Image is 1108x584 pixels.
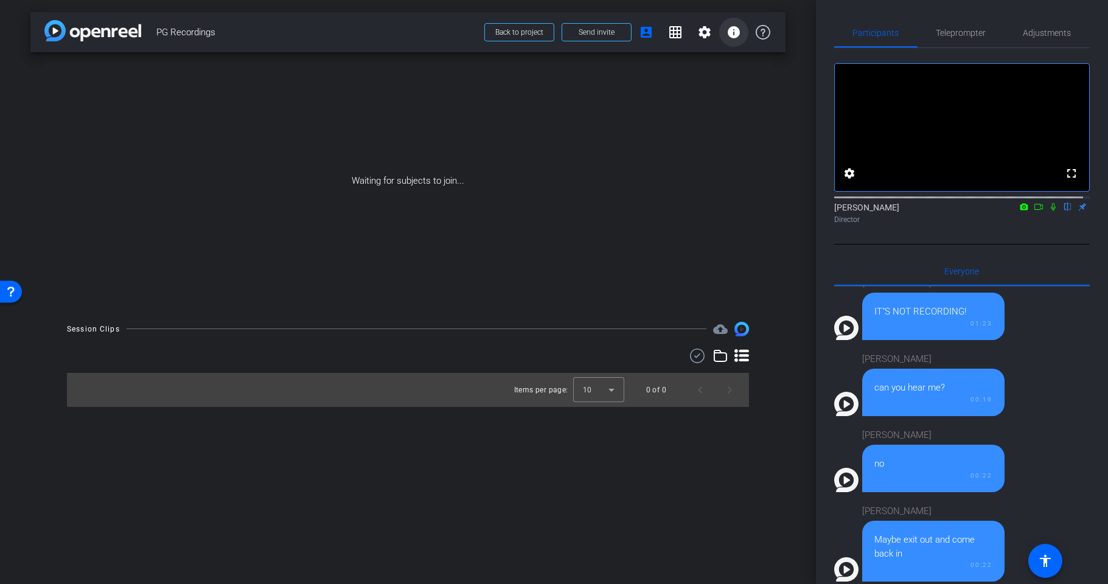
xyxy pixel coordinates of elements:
div: 00:19 [874,395,992,404]
div: 0 of 0 [646,384,666,396]
div: 00:22 [874,560,992,569]
mat-icon: account_box [639,25,653,40]
img: Profile [834,316,859,340]
button: Next page [715,375,744,405]
div: Director [834,214,1090,225]
div: [PERSON_NAME] [862,428,1005,442]
mat-icon: flip [1061,201,1075,212]
img: Session clips [734,322,749,336]
mat-icon: settings [697,25,712,40]
div: Maybe exit out and come back in [874,533,992,560]
span: Teleprompter [936,29,986,37]
span: Send invite [579,27,615,37]
div: IT"S NOT RECORDING! [874,305,992,319]
span: PG Recordings [156,20,477,44]
div: [PERSON_NAME] [862,504,1005,518]
span: Back to project [495,28,543,36]
mat-icon: info [726,25,741,40]
mat-icon: accessibility [1038,554,1053,568]
div: [PERSON_NAME] [834,201,1090,225]
span: Participants [853,29,899,37]
img: Profile [834,468,859,492]
mat-icon: settings [842,166,857,181]
button: Back to project [484,23,554,41]
mat-icon: cloud_upload [713,322,728,336]
button: Send invite [562,23,632,41]
mat-icon: fullscreen [1064,166,1079,181]
div: no [874,457,992,471]
div: Items per page: [514,384,568,396]
div: 01:23 [874,319,992,328]
span: Everyone [945,267,980,276]
img: Profile [834,392,859,416]
button: Previous page [686,375,715,405]
div: 00:22 [874,471,992,480]
span: Destinations for your clips [713,322,728,336]
div: can you hear me? [874,381,992,395]
img: Profile [834,557,859,582]
div: Session Clips [67,323,120,335]
img: app-logo [44,20,141,41]
div: [PERSON_NAME] [862,352,1005,366]
mat-icon: grid_on [668,25,683,40]
div: Waiting for subjects to join... [30,52,786,310]
span: Adjustments [1023,29,1071,37]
